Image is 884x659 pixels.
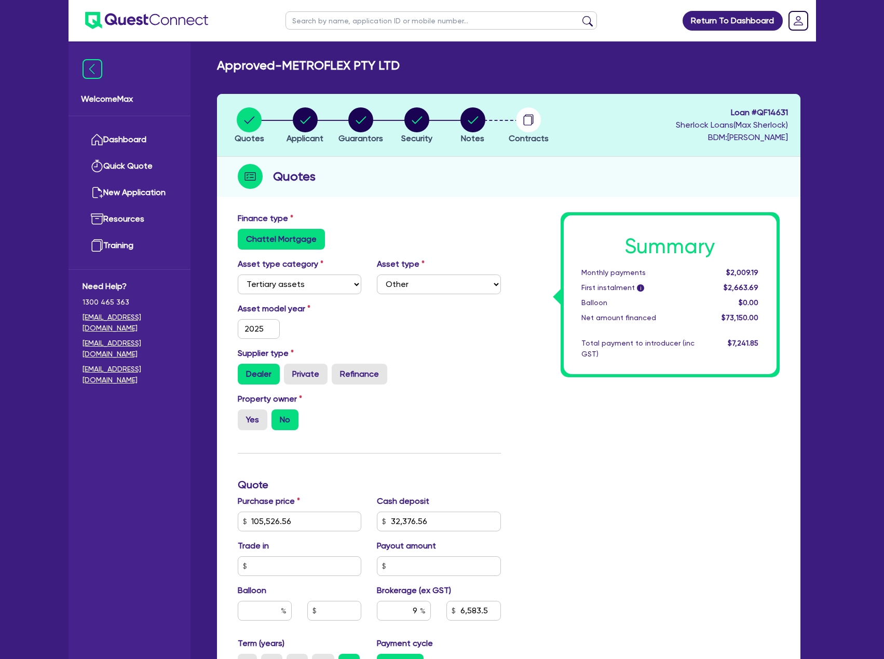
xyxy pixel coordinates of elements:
[284,364,328,385] label: Private
[785,7,812,34] a: Dropdown toggle
[91,186,103,199] img: new-application
[238,347,294,360] label: Supplier type
[83,206,176,232] a: Resources
[238,258,323,270] label: Asset type category
[83,280,176,293] span: Need Help?
[581,234,759,259] h1: Summary
[401,107,433,145] button: Security
[238,495,300,507] label: Purchase price
[91,160,103,172] img: quick-quote
[238,393,302,405] label: Property owner
[377,637,433,650] label: Payment cycle
[83,312,176,334] a: [EMAIL_ADDRESS][DOMAIN_NAME]
[83,153,176,180] a: Quick Quote
[271,409,298,430] label: No
[83,180,176,206] a: New Application
[574,267,702,278] div: Monthly payments
[83,127,176,153] a: Dashboard
[508,107,549,145] button: Contracts
[728,339,758,347] span: $7,241.85
[81,93,178,105] span: Welcome Max
[509,133,549,143] span: Contracts
[286,107,324,145] button: Applicant
[234,107,265,145] button: Quotes
[83,364,176,386] a: [EMAIL_ADDRESS][DOMAIN_NAME]
[377,258,425,270] label: Asset type
[726,268,758,277] span: $2,009.19
[238,364,280,385] label: Dealer
[273,167,316,186] h2: Quotes
[724,283,758,292] span: $2,663.69
[739,298,758,307] span: $0.00
[238,212,293,225] label: Finance type
[83,232,176,259] a: Training
[83,338,176,360] a: [EMAIL_ADDRESS][DOMAIN_NAME]
[377,540,436,552] label: Payout amount
[574,338,702,360] div: Total payment to introducer (inc GST)
[230,303,370,315] label: Asset model year
[676,106,788,119] span: Loan # QF14631
[238,409,267,430] label: Yes
[574,282,702,293] div: First instalment
[461,133,484,143] span: Notes
[676,131,788,144] span: BDM: [PERSON_NAME]
[574,297,702,308] div: Balloon
[338,107,384,145] button: Guarantors
[238,637,284,650] label: Term (years)
[683,11,783,31] a: Return To Dashboard
[676,120,788,130] span: Sherlock Loans ( Max Sherlock )
[338,133,383,143] span: Guarantors
[235,133,264,143] span: Quotes
[83,59,102,79] img: icon-menu-close
[574,312,702,323] div: Net amount financed
[722,313,758,322] span: $73,150.00
[91,213,103,225] img: resources
[238,478,501,491] h3: Quote
[377,584,451,597] label: Brokerage (ex GST)
[285,11,597,30] input: Search by name, application ID or mobile number...
[637,284,644,292] span: i
[85,12,208,29] img: quest-connect-logo-blue
[377,495,429,507] label: Cash deposit
[460,107,486,145] button: Notes
[83,297,176,308] span: 1300 465 363
[238,540,269,552] label: Trade in
[238,229,325,250] label: Chattel Mortgage
[287,133,323,143] span: Applicant
[238,584,266,597] label: Balloon
[91,239,103,252] img: training
[238,164,263,189] img: step-icon
[401,133,432,143] span: Security
[332,364,387,385] label: Refinance
[217,58,400,73] h2: Approved - METROFLEX PTY LTD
